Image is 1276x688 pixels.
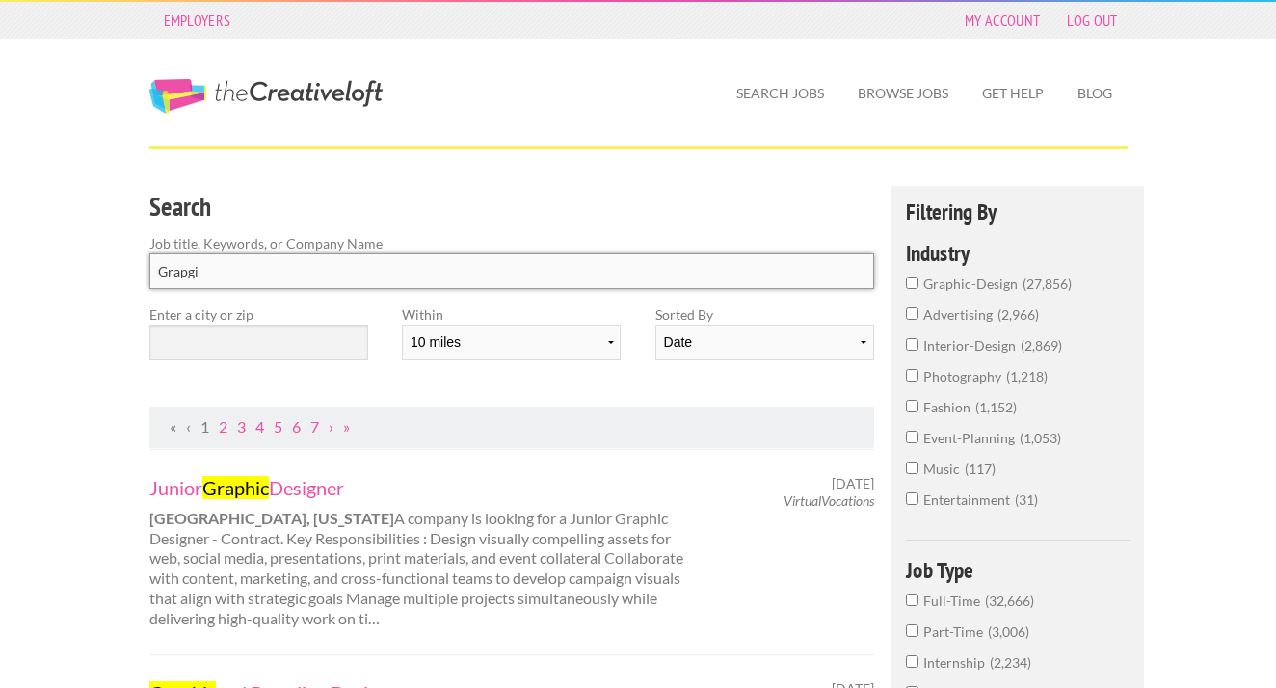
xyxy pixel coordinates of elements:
[923,623,988,640] span: Part-Time
[343,417,350,436] a: Last Page, Page 3727
[1020,430,1061,446] span: 1,053
[990,654,1031,671] span: 2,234
[219,417,227,436] a: Page 2
[310,417,319,436] a: Page 7
[923,368,1006,384] span: photography
[906,200,1130,223] h4: Filtering By
[906,492,918,505] input: entertainment31
[923,491,1015,508] span: entertainment
[965,461,996,477] span: 117
[186,417,191,436] span: Previous Page
[655,304,874,325] label: Sorted By
[906,624,918,637] input: Part-Time3,006
[923,306,997,323] span: advertising
[906,242,1130,264] h4: Industry
[985,593,1034,609] span: 32,666
[237,417,246,436] a: Page 3
[292,417,301,436] a: Page 6
[906,431,918,443] input: event-planning1,053
[170,417,176,436] span: First Page
[923,430,1020,446] span: event-planning
[132,475,702,629] div: A company is looking for a Junior Graphic Designer - Contract. Key Responsibilities : Design visu...
[842,71,964,116] a: Browse Jobs
[1015,491,1038,508] span: 31
[988,623,1029,640] span: 3,006
[1062,71,1128,116] a: Blog
[906,559,1130,581] h4: Job Type
[329,417,333,436] a: Next Page
[149,475,685,500] a: JuniorGraphicDesigner
[149,304,368,325] label: Enter a city or zip
[149,253,875,289] input: Search
[923,593,985,609] span: Full-Time
[784,492,874,509] em: VirtualVocations
[200,417,209,436] a: Page 1
[149,509,394,527] strong: [GEOGRAPHIC_DATA], [US_STATE]
[955,7,1050,34] a: My Account
[721,71,839,116] a: Search Jobs
[906,400,918,412] input: fashion1,152
[1006,368,1048,384] span: 1,218
[923,461,965,477] span: music
[975,399,1017,415] span: 1,152
[906,369,918,382] input: photography1,218
[149,189,875,225] h3: Search
[832,475,874,492] span: [DATE]
[906,338,918,351] input: interior-design2,869
[906,277,918,289] input: graphic-design27,856
[906,655,918,668] input: Internship2,234
[1057,7,1127,34] a: Log Out
[923,276,1023,292] span: graphic-design
[255,417,264,436] a: Page 4
[154,7,241,34] a: Employers
[923,654,990,671] span: Internship
[967,71,1059,116] a: Get Help
[1023,276,1072,292] span: 27,856
[906,307,918,320] input: advertising2,966
[149,233,875,253] label: Job title, Keywords, or Company Name
[655,325,874,360] select: Sort results by
[149,79,383,114] a: The Creative Loft
[1021,337,1062,354] span: 2,869
[274,417,282,436] a: Page 5
[202,476,269,499] mark: Graphic
[906,462,918,474] input: music117
[923,337,1021,354] span: interior-design
[402,304,621,325] label: Within
[997,306,1039,323] span: 2,966
[906,594,918,606] input: Full-Time32,666
[923,399,975,415] span: fashion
